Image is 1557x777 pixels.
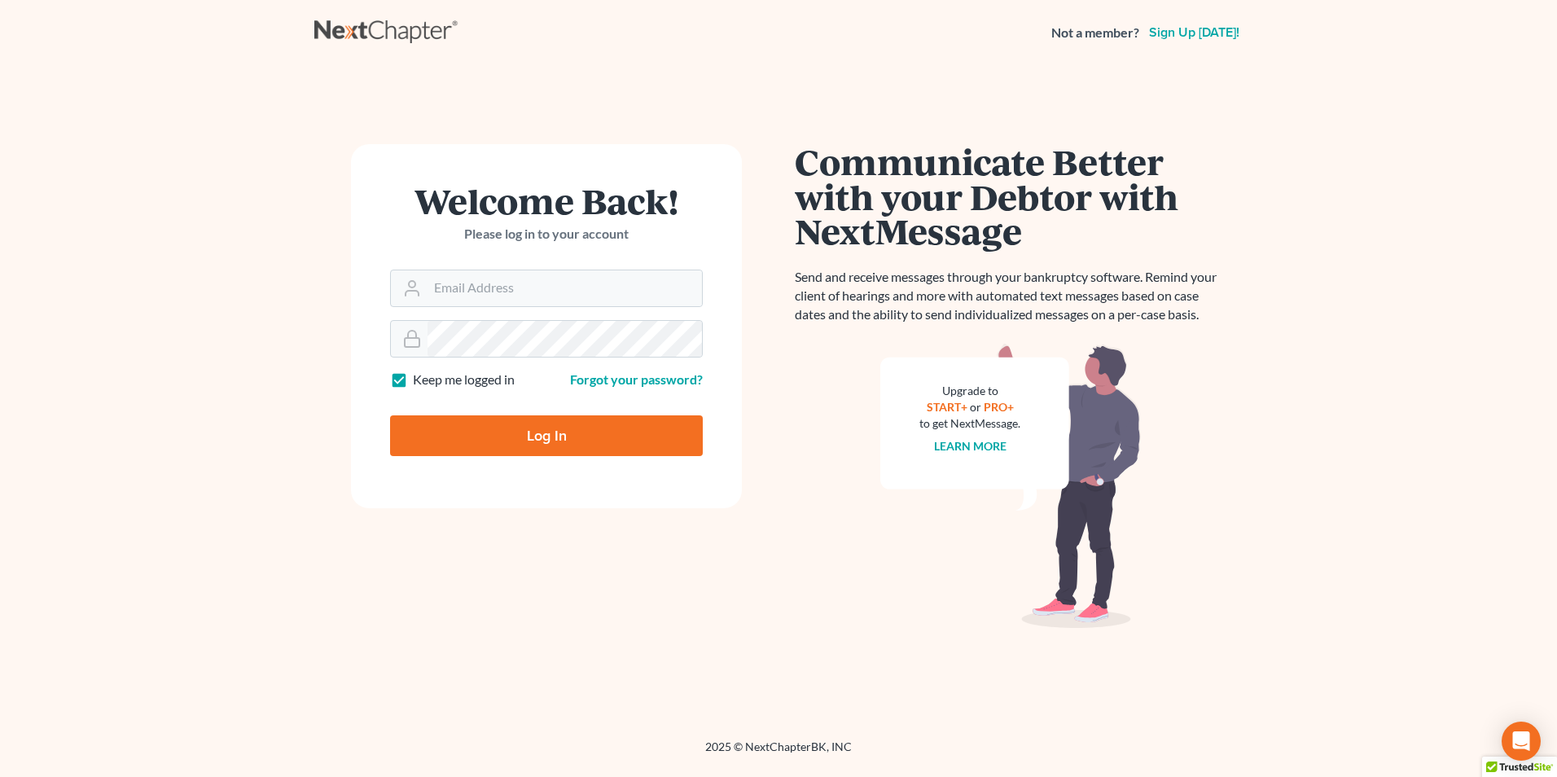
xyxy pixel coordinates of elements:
[413,371,515,389] label: Keep me logged in
[970,400,981,414] span: or
[919,415,1020,432] div: to get NextMessage.
[934,439,1007,453] a: Learn more
[390,183,703,218] h1: Welcome Back!
[880,344,1141,629] img: nextmessage_bg-59042aed3d76b12b5cd301f8e5b87938c9018125f34e5fa2b7a6b67550977c72.svg
[314,739,1243,768] div: 2025 © NextChapterBK, INC
[570,371,703,387] a: Forgot your password?
[795,268,1226,324] p: Send and receive messages through your bankruptcy software. Remind your client of hearings and mo...
[984,400,1014,414] a: PRO+
[390,415,703,456] input: Log In
[390,225,703,244] p: Please log in to your account
[795,144,1226,248] h1: Communicate Better with your Debtor with NextMessage
[1146,26,1243,39] a: Sign up [DATE]!
[927,400,967,414] a: START+
[1051,24,1139,42] strong: Not a member?
[428,270,702,306] input: Email Address
[919,383,1020,399] div: Upgrade to
[1502,722,1541,761] div: Open Intercom Messenger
